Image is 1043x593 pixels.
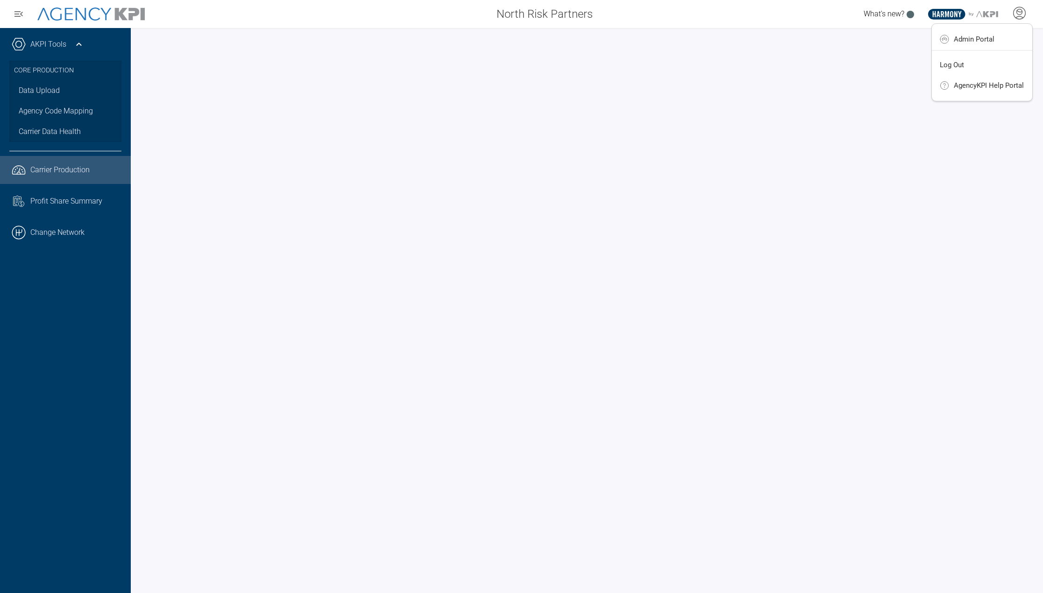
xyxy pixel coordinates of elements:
a: AKPI Tools [30,39,66,50]
img: AgencyKPI [37,7,145,21]
span: Carrier Production [30,164,90,176]
span: Log Out [940,61,964,69]
span: Admin Portal [954,35,994,43]
a: Data Upload [9,80,121,101]
a: Carrier Data Health [9,121,121,142]
span: Carrier Data Health [19,126,81,137]
span: AgencyKPI Help Portal [954,82,1024,89]
h3: Core Production [14,61,117,80]
a: Agency Code Mapping [9,101,121,121]
span: What's new? [864,9,904,18]
span: North Risk Partners [497,6,593,22]
span: Profit Share Summary [30,196,102,207]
